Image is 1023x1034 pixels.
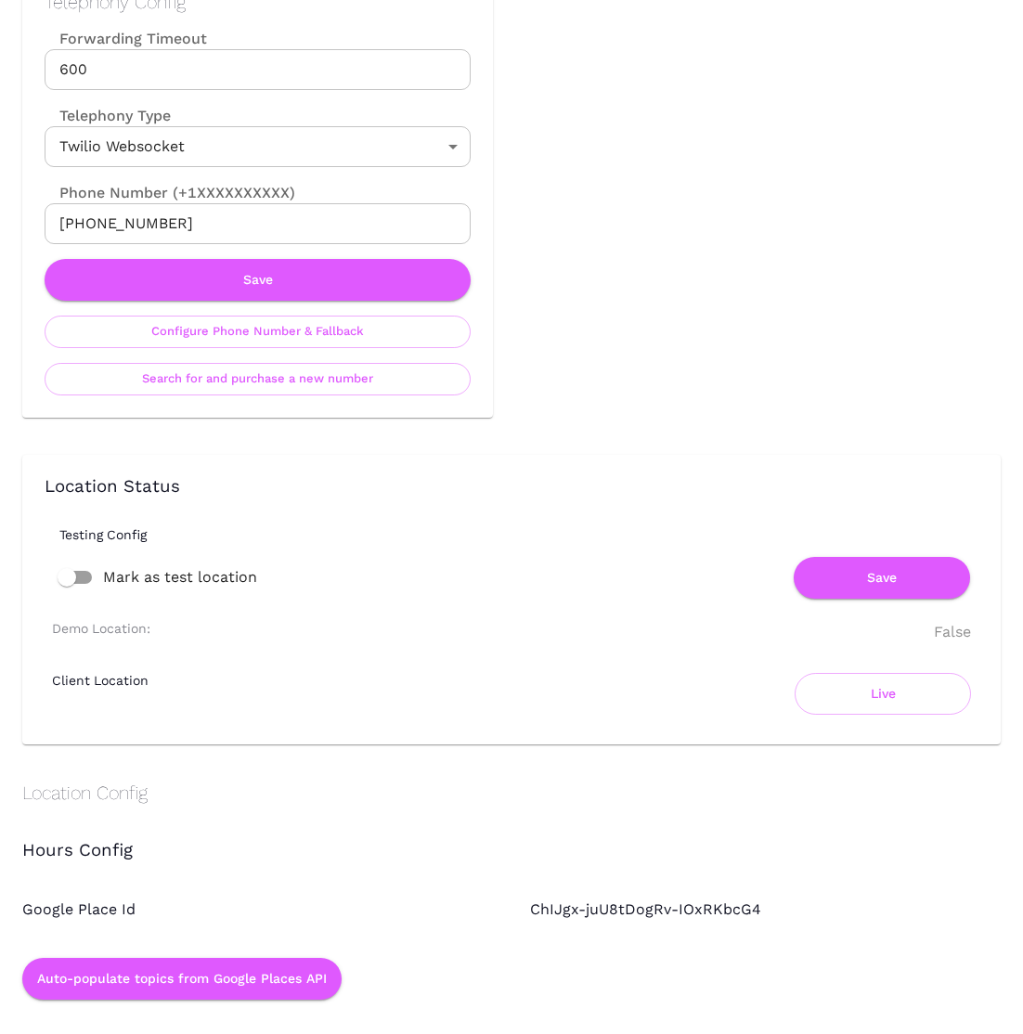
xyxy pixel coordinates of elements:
[45,28,471,49] label: Forwarding Timeout
[493,861,1001,921] div: ChIJgx-juU8tDogRv-IOxRKbcG4
[45,316,471,348] button: Configure Phone Number & Fallback
[45,182,471,203] label: Phone Number (+1XXXXXXXXXX)
[103,566,257,588] span: Mark as test location
[45,259,471,301] button: Save
[52,673,149,688] h6: Client Location
[45,363,471,395] button: Search for and purchase a new number
[795,673,971,715] button: Live
[794,557,970,599] button: Save
[59,527,993,542] h6: Testing Config
[45,477,978,498] h3: Location Status
[22,841,1001,861] h3: Hours Config
[52,621,150,636] h6: Demo Location:
[45,105,171,126] label: Telephony Type
[934,621,971,643] div: False
[22,958,342,1000] button: Auto-populate topics from Google Places API
[45,126,471,167] div: Twilio Websocket
[22,782,1001,804] h2: Location Config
